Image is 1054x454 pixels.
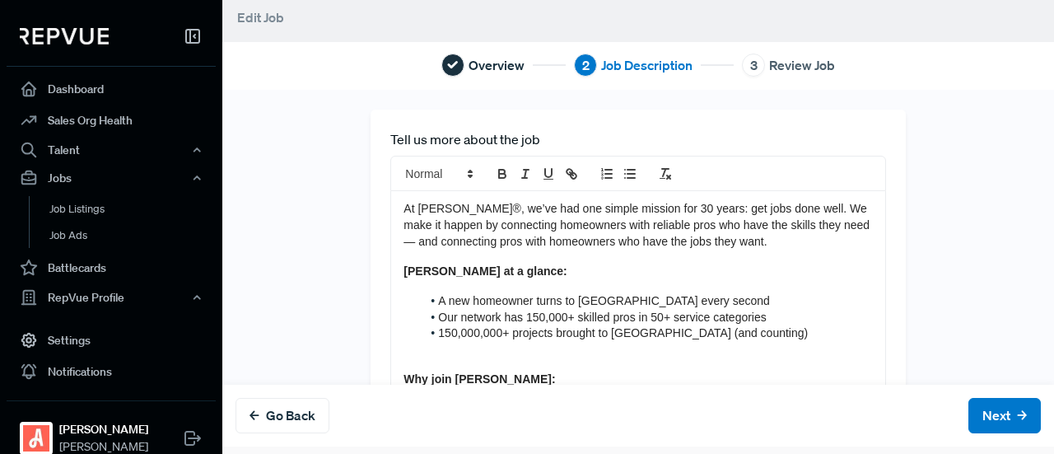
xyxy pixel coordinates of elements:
[438,311,766,324] span: Our network has 150,000+ skilled pros in 50+ service categories
[560,164,583,184] button: link
[769,55,835,75] span: Review Job
[618,164,641,184] button: list: bullet
[29,196,238,222] a: Job Listings
[469,55,525,75] span: Overview
[7,283,216,311] button: RepVue Profile
[29,222,238,249] a: Job Ads
[654,164,677,184] button: clean
[601,55,693,75] span: Job Description
[514,164,537,184] button: italic
[491,164,514,184] button: bold
[438,326,808,339] span: 150,000,000+ projects brought to [GEOGRAPHIC_DATA] (and counting)
[236,398,329,433] button: Go Back
[237,9,284,26] span: Edit Job
[390,129,540,149] label: Tell us more about the job
[7,356,216,387] a: Notifications
[7,164,216,192] button: Jobs
[438,294,770,307] span: A new homeowner turns to [GEOGRAPHIC_DATA] every second
[403,264,567,278] strong: [PERSON_NAME] at a glance:
[403,202,873,248] span: At [PERSON_NAME]®, we’ve had one simple mission for 30 years: get jobs done well. We make it happ...
[7,136,216,164] button: Talent
[537,164,560,184] button: underline
[742,54,765,77] div: 3
[7,325,216,356] a: Settings
[595,164,618,184] button: list: ordered
[7,73,216,105] a: Dashboard
[403,372,555,386] strong: Why join [PERSON_NAME]:
[7,252,216,283] a: Battlecards
[7,105,216,136] a: Sales Org Health
[20,28,109,44] img: RepVue
[23,425,49,452] img: Angi
[59,421,148,438] strong: [PERSON_NAME]
[968,398,1041,433] button: Next
[574,54,597,77] div: 2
